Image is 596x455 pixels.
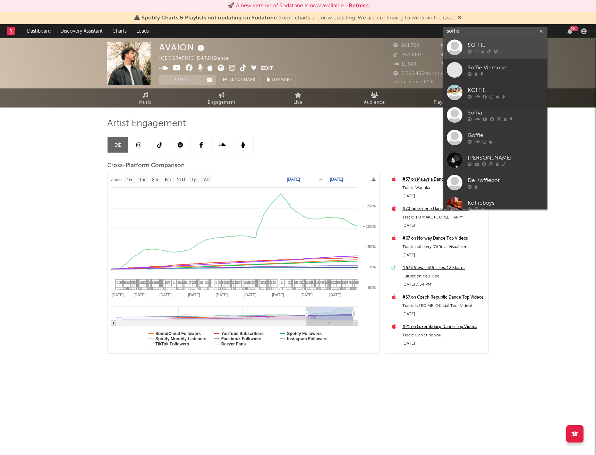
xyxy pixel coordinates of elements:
[155,342,189,346] text: TikTok Followers
[402,234,485,243] a: #67 on Norway Dance Top Videos
[204,177,208,182] text: All
[402,331,485,340] div: Track: Can't find you
[134,293,146,297] text: [DATE]
[288,280,290,284] span: 2
[137,280,139,284] span: 2
[142,15,277,21] span: Spotify Charts & Playlists not updating on Sodatone
[468,63,544,72] div: Soffie Viemose
[238,280,240,284] span: 2
[443,36,547,59] a: SOFFIE
[182,280,186,284] span: 10
[112,293,124,297] text: [DATE]
[393,71,467,76] span: 7.765.455 Monthly Listeners
[293,280,296,284] span: 2
[370,265,376,269] text: 0%
[402,310,485,318] div: [DATE]
[228,2,345,10] div: 🚀 A new version of Sodatone is now available.
[441,62,463,67] span: 14.311
[220,75,259,85] a: Benchmark
[468,199,544,207] div: Koffieboys
[177,177,185,182] text: YTD
[107,120,186,128] span: Artist Engagement
[468,86,544,94] div: KOFFIE
[443,194,547,216] a: Koffieboys
[235,280,237,284] span: 2
[336,88,412,108] a: Audience
[402,352,485,361] a: #31 on Taiwan Dance Top 200
[458,15,462,21] span: Dismiss
[221,331,264,336] text: YouTube Subscribers
[351,280,353,284] span: 1
[318,177,323,182] text: →
[443,126,547,149] a: Goffie
[402,281,485,289] div: [DATE] 7:54 PM
[216,293,228,297] text: [DATE]
[215,280,217,284] span: 1
[402,323,485,331] a: #21 on Luxembourg Dance Top Videos
[340,280,344,284] span: 11
[402,222,485,230] div: [DATE]
[159,42,206,53] div: AVAION
[468,41,544,49] div: SOFFIE
[139,280,142,284] span: 6
[334,280,338,284] span: 17
[402,293,485,302] div: #57 on Czech Republic Dance Top Videos
[364,98,385,107] span: Audience
[272,280,274,284] span: 1
[267,280,269,284] span: 2
[119,280,121,284] span: 1
[260,280,262,284] span: 1
[274,280,276,284] span: 2
[173,280,175,284] span: 1
[402,175,485,184] a: #37 on Malaysia Dance Top 200
[221,342,246,346] text: Deezer Fans
[349,280,351,284] span: 8
[107,162,185,170] span: Cross-Platform Comparison
[189,280,191,284] span: 3
[402,205,485,213] a: #70 on Greece Dance Top Albums
[468,109,544,117] div: Soffía
[142,15,455,21] span: : Some charts are now updating. We are continuing to work on the issue
[299,280,301,284] span: 1
[443,59,547,81] a: Soffie Viemose
[208,280,211,284] span: 1
[315,280,317,284] span: 1
[363,204,376,208] text: + 150%
[570,26,578,31] div: 99 +
[349,2,369,10] button: Refresh
[205,280,207,284] span: 1
[121,280,125,284] span: 20
[220,280,222,284] span: 1
[147,280,149,284] span: 1
[162,280,164,284] span: 1
[116,280,118,284] span: 3
[127,177,132,182] text: 1w
[443,27,547,36] input: Search for artists
[441,53,468,57] span: 191.000
[177,280,179,284] span: 1
[443,104,547,126] a: Soffía
[229,76,256,84] span: Benchmark
[365,244,376,249] text: + 50%
[402,192,485,200] div: [DATE]
[283,280,286,284] span: 3
[107,88,184,108] a: Music
[208,98,236,107] span: Engagement
[111,177,122,182] text: Zoom
[317,280,320,284] span: 2
[291,280,293,284] span: 2
[191,280,193,284] span: 3
[193,280,195,284] span: 2
[412,88,489,108] a: Playlists/Charts
[443,81,547,104] a: KOFFIE
[393,62,417,67] span: 11.349
[330,177,343,182] text: [DATE]
[402,264,485,272] a: 4.93k Views, 619 Likes, 12 Shares
[131,24,154,38] a: Leads
[184,88,260,108] a: Engagement
[221,336,262,341] text: Facebook Followers
[153,280,157,284] span: 33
